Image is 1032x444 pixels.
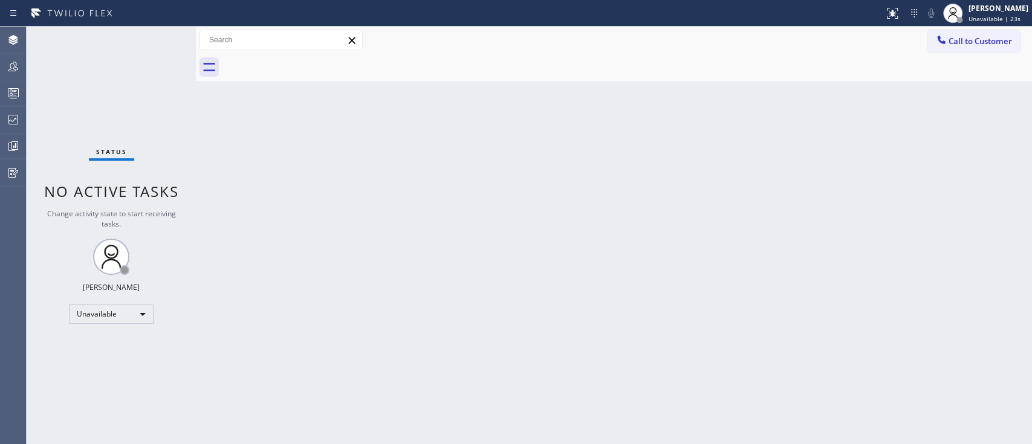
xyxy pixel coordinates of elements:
div: Unavailable [69,304,154,324]
input: Search [200,30,362,50]
span: No active tasks [44,181,179,201]
span: Change activity state to start receiving tasks. [47,208,176,229]
button: Call to Customer [927,30,1020,53]
button: Mute [923,5,940,22]
span: Status [96,147,127,156]
div: [PERSON_NAME] [83,282,140,292]
span: Unavailable | 23s [969,14,1021,23]
span: Call to Customer [949,36,1012,47]
div: [PERSON_NAME] [969,3,1028,13]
